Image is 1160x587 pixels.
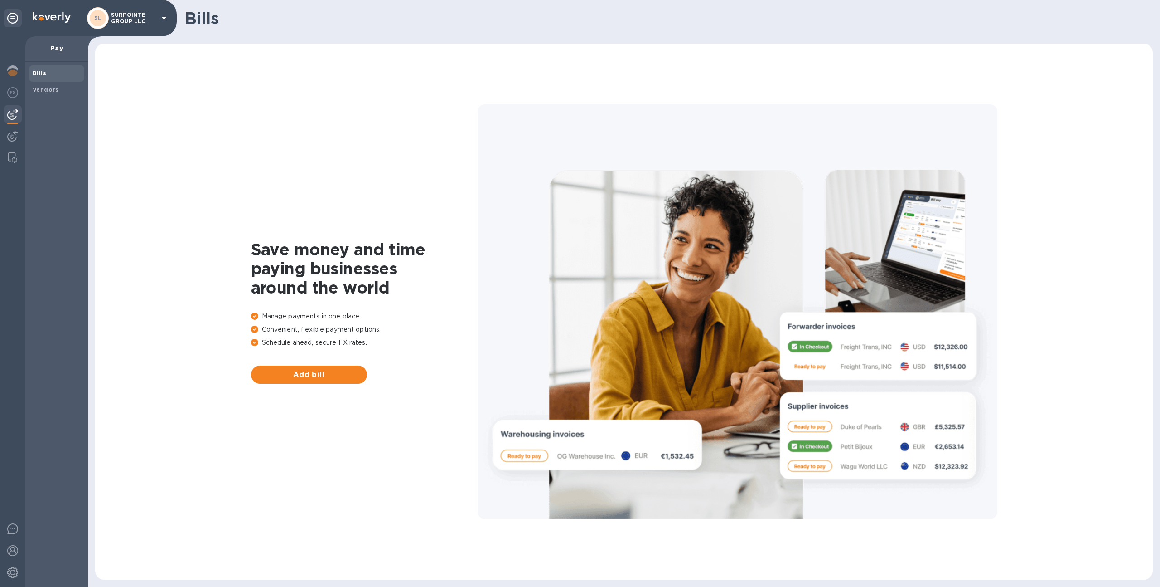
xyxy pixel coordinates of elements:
p: Schedule ahead, secure FX rates. [251,338,478,347]
b: Bills [33,70,46,77]
h1: Bills [185,9,1145,28]
span: Add bill [258,369,360,380]
h1: Save money and time paying businesses around the world [251,240,478,297]
div: Unpin categories [4,9,22,27]
b: SL [94,15,102,21]
button: Add bill [251,366,367,384]
p: Pay [33,44,81,53]
p: Convenient, flexible payment options. [251,325,478,334]
p: SURPOINTE GROUP LLC [111,12,156,24]
b: Vendors [33,86,59,93]
img: Foreign exchange [7,87,18,98]
img: Logo [33,12,71,23]
p: Manage payments in one place. [251,312,478,321]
